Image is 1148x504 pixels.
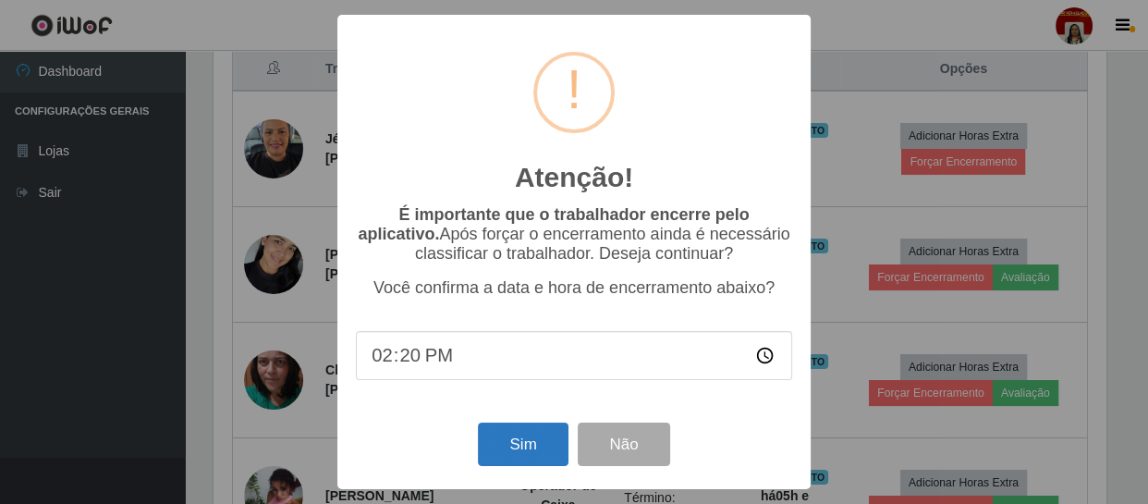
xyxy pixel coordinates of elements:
p: Após forçar o encerramento ainda é necessário classificar o trabalhador. Deseja continuar? [356,205,792,264]
p: Você confirma a data e hora de encerramento abaixo? [356,278,792,298]
b: É importante que o trabalhador encerre pelo aplicativo. [358,205,749,243]
button: Não [578,423,669,466]
button: Sim [478,423,568,466]
h2: Atenção! [515,161,633,194]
